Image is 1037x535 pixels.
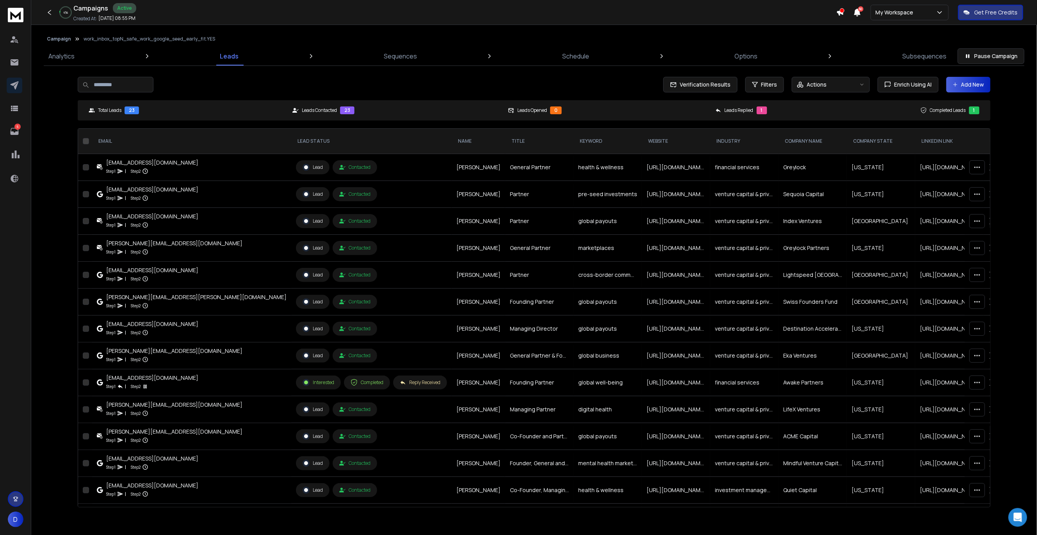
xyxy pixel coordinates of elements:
[106,463,116,471] p: Step 1
[915,208,984,235] td: [URL][DOMAIN_NAME]
[574,262,642,289] td: cross-border commerce
[505,262,574,289] td: Partner
[106,374,198,382] div: [EMAIL_ADDRESS][DOMAIN_NAME]
[642,369,710,396] td: [URL][DOMAIN_NAME]
[847,396,915,423] td: [US_STATE]
[106,239,242,247] div: [PERSON_NAME][EMAIL_ADDRESS][DOMAIN_NAME]
[505,396,574,423] td: Managing Partner
[63,10,68,15] p: 4 %
[452,181,505,208] td: [PERSON_NAME]
[303,352,323,359] div: Lead
[757,106,767,114] div: 1
[642,289,710,315] td: [URL][DOMAIN_NAME]
[291,129,452,154] th: LEAD STATUS
[452,154,505,181] td: [PERSON_NAME]
[106,213,198,220] div: [EMAIL_ADDRESS][DOMAIN_NAME]
[505,315,574,342] td: Managing Director
[106,266,198,274] div: [EMAIL_ADDRESS][DOMAIN_NAME]
[131,356,141,363] p: Step 2
[106,329,116,337] p: Step 1
[517,107,547,113] p: Leads Opened
[710,450,779,477] td: venture capital & private equity
[106,221,116,229] p: Step 1
[106,302,116,310] p: Step 1
[113,3,136,13] div: Active
[73,4,108,13] h1: Campaigns
[779,315,847,342] td: Destination Accelerator
[452,450,505,477] td: [PERSON_NAME]
[505,342,574,369] td: General Partner & Founder
[452,396,505,423] td: [PERSON_NAME]
[642,315,710,342] td: [URL][DOMAIN_NAME]
[7,124,22,139] a: 5
[779,208,847,235] td: Index Ventures
[574,504,642,531] td: global payouts
[1008,508,1027,527] div: Open Intercom Messenger
[642,477,710,504] td: [URL][DOMAIN_NAME]
[562,51,589,61] p: Schedule
[131,302,141,310] p: Step 2
[710,504,779,531] td: venture capital & private equity
[847,315,915,342] td: [US_STATE]
[106,293,287,301] div: [PERSON_NAME][EMAIL_ADDRESS][PERSON_NAME][DOMAIN_NAME]
[8,8,23,22] img: logo
[98,15,135,21] p: [DATE] 08:55 PM
[779,423,847,450] td: ACME Capital
[505,504,574,531] td: General Partner
[642,396,710,423] td: [URL][DOMAIN_NAME]
[915,181,984,208] td: [URL][DOMAIN_NAME]
[915,504,984,531] td: [URL][DOMAIN_NAME][PERSON_NAME]
[339,326,371,332] div: Contacted
[710,235,779,262] td: venture capital & private equity
[8,512,23,527] button: D
[779,504,847,531] td: Partech
[779,129,847,154] th: Company Name
[125,436,126,444] p: |
[779,181,847,208] td: Sequoia Capital
[452,504,505,531] td: [PERSON_NAME]
[779,154,847,181] td: Greylock
[106,490,116,498] p: Step 1
[44,47,79,66] a: Analytics
[847,423,915,450] td: [US_STATE]
[847,235,915,262] td: [US_STATE]
[505,477,574,504] td: Co-Founder, Managing Partner
[915,342,984,369] td: [URL][DOMAIN_NAME]
[574,235,642,262] td: marketplaces
[302,107,337,113] p: Leads Contacted
[106,383,116,390] p: Step 1
[106,248,116,256] p: Step 1
[958,48,1025,64] button: Pause Campaign
[131,383,141,390] p: Step 2
[847,154,915,181] td: [US_STATE]
[975,9,1018,16] p: Get Free Credits
[574,369,642,396] td: global well-being
[574,181,642,208] td: pre-seed investments
[125,275,126,283] p: |
[131,248,141,256] p: Step 2
[14,124,21,130] p: 5
[710,181,779,208] td: venture capital & private equity
[725,107,754,113] p: Leads Replied
[710,315,779,342] td: venture capital & private equity
[106,347,242,355] div: [PERSON_NAME][EMAIL_ADDRESS][DOMAIN_NAME]
[642,342,710,369] td: [URL][DOMAIN_NAME]
[505,423,574,450] td: Co-Founder and Partner
[574,396,642,423] td: digital health
[452,235,505,262] td: [PERSON_NAME]
[125,409,126,417] p: |
[303,379,334,386] div: Interested
[505,181,574,208] td: Partner
[847,181,915,208] td: [US_STATE]
[339,218,371,224] div: Contacted
[131,221,141,229] p: Step 2
[969,106,980,114] div: 1
[125,221,126,229] p: |
[779,477,847,504] td: Quiet Capital
[710,423,779,450] td: venture capital & private equity
[303,164,323,171] div: Lead
[339,433,371,439] div: Contacted
[303,271,323,278] div: Lead
[915,396,984,423] td: [URL][DOMAIN_NAME]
